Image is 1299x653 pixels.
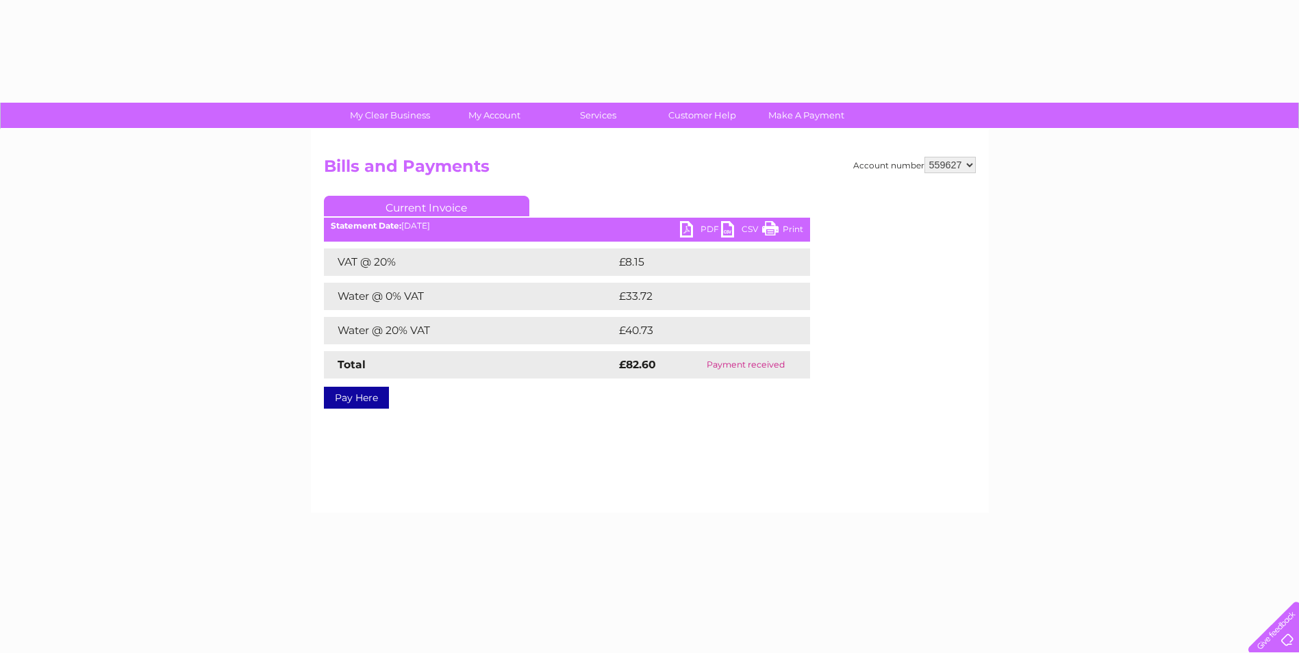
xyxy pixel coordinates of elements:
[616,248,776,276] td: £8.15
[324,387,389,409] a: Pay Here
[324,248,616,276] td: VAT @ 20%
[324,221,810,231] div: [DATE]
[646,103,759,128] a: Customer Help
[324,196,529,216] a: Current Invoice
[616,317,782,344] td: £40.73
[324,317,616,344] td: Water @ 20% VAT
[762,221,803,241] a: Print
[438,103,551,128] a: My Account
[324,157,976,183] h2: Bills and Payments
[750,103,863,128] a: Make A Payment
[619,358,656,371] strong: £82.60
[681,351,809,379] td: Payment received
[324,283,616,310] td: Water @ 0% VAT
[542,103,655,128] a: Services
[331,220,401,231] b: Statement Date:
[680,221,721,241] a: PDF
[333,103,446,128] a: My Clear Business
[616,283,782,310] td: £33.72
[338,358,366,371] strong: Total
[853,157,976,173] div: Account number
[721,221,762,241] a: CSV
